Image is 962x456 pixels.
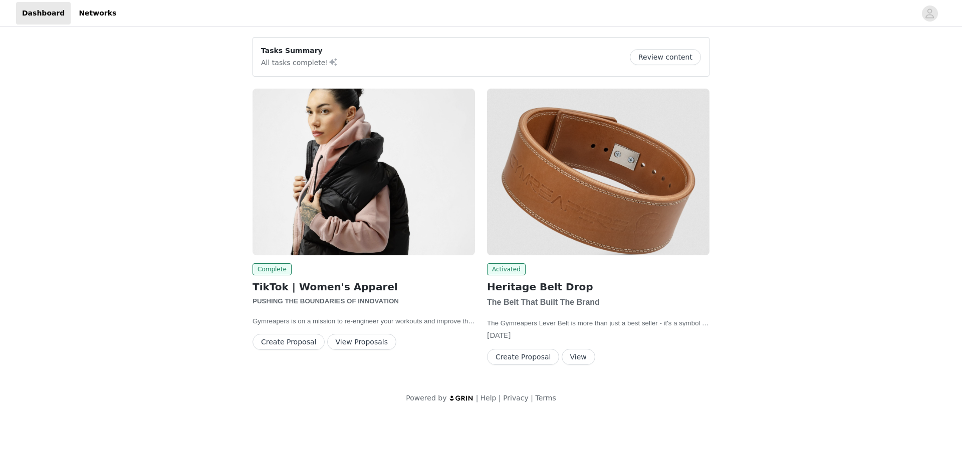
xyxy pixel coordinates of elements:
[16,2,71,25] a: Dashboard
[261,56,338,68] p: All tasks complete!
[253,317,474,375] span: Gymreapers is on a mission to re-engineer your workouts and improve the support you need to get w...
[327,334,396,350] button: View Proposals
[261,46,338,56] p: Tasks Summary
[499,394,501,402] span: |
[253,297,399,305] span: PUSHING THE BOUNDARIES OF INNOVATION
[480,394,497,402] a: Help
[503,394,529,402] a: Privacy
[487,298,600,306] span: The Belt That Built The Brand
[253,263,292,275] span: Complete
[253,334,325,350] button: Create Proposal
[327,338,396,346] a: View Proposals
[535,394,556,402] a: Terms
[449,395,474,401] img: logo
[487,279,709,294] h2: Heritage Belt Drop
[531,394,533,402] span: |
[487,89,709,255] img: Gymreapers
[253,89,475,255] img: Gymreapers
[562,353,595,361] a: View
[73,2,122,25] a: Networks
[406,394,446,402] span: Powered by
[487,319,708,377] span: The Gymreapers Lever Belt is more than just a best seller - it's a symbol of our DNA! Built for s...
[925,6,934,22] div: avatar
[253,279,475,294] h2: TikTok | Women's Apparel
[562,349,595,365] button: View
[487,331,511,339] span: [DATE]
[476,394,478,402] span: |
[487,349,559,365] button: Create Proposal
[630,49,701,65] button: Review content
[487,263,526,275] span: Activated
